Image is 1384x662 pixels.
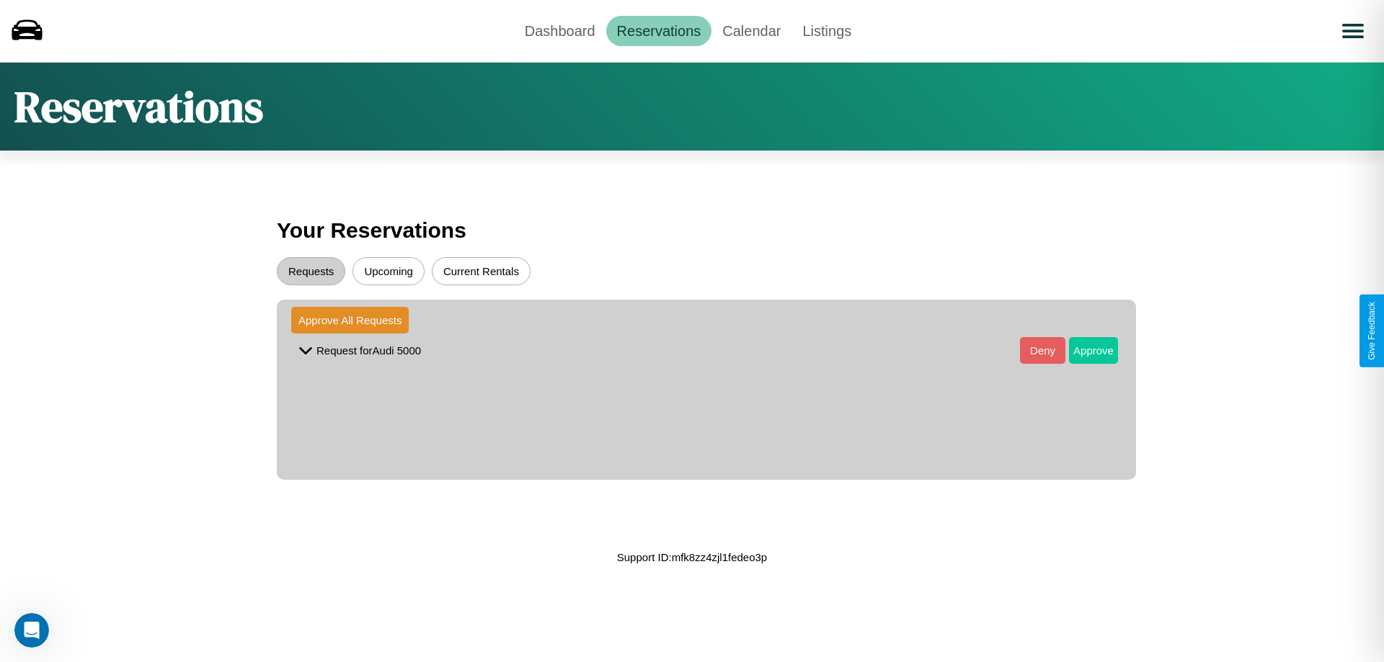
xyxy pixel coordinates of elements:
div: Give Feedback [1367,302,1377,360]
h3: Your Reservations [277,211,1107,250]
button: Approve [1069,337,1118,364]
p: Request for Audi 5000 [316,341,421,360]
h1: Reservations [14,77,263,136]
a: Calendar [711,16,791,46]
button: Open menu [1333,11,1373,51]
button: Requests [277,257,345,285]
button: Approve All Requests [291,307,409,334]
a: Reservations [606,16,712,46]
a: Dashboard [514,16,606,46]
button: Current Rentals [432,257,531,285]
button: Deny [1020,337,1065,364]
a: Listings [791,16,862,46]
button: Upcoming [352,257,425,285]
iframe: Intercom live chat [14,613,49,648]
p: Support ID: mfk8zz4zjl1fedeo3p [617,547,767,567]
